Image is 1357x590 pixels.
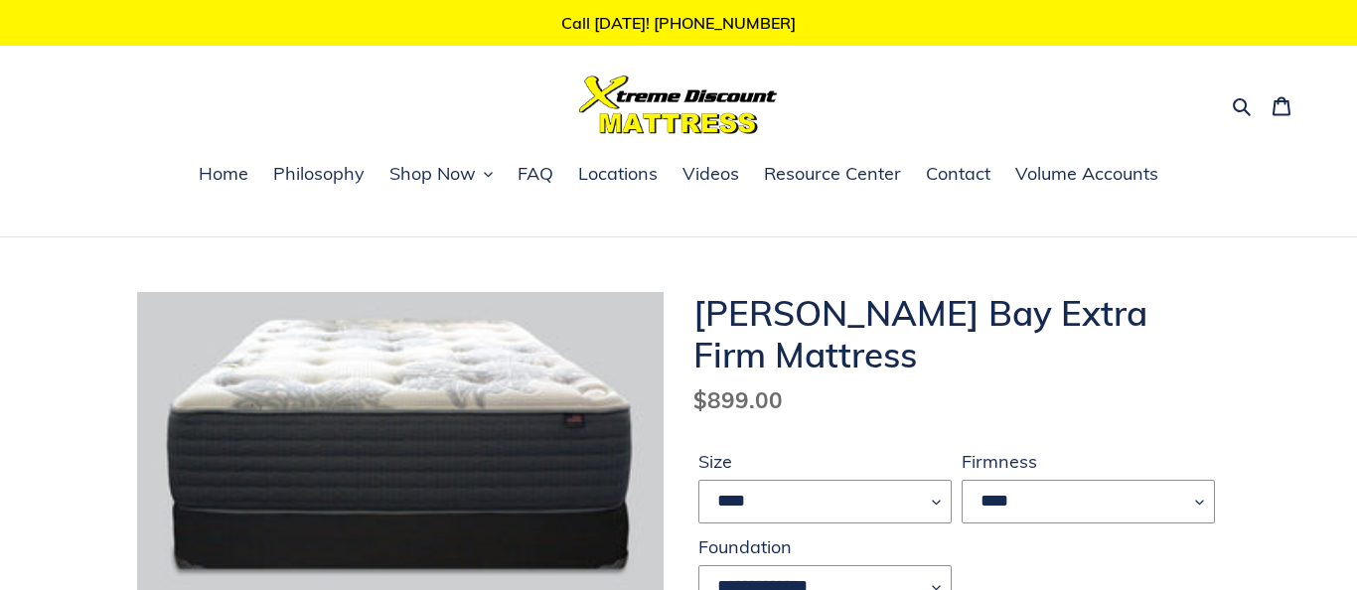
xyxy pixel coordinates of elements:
a: Volume Accounts [1005,160,1168,190]
label: Foundation [698,533,952,560]
label: Size [698,448,952,475]
span: Shop Now [389,162,476,186]
button: Shop Now [379,160,503,190]
span: Locations [578,162,658,186]
span: Videos [682,162,739,186]
a: Home [189,160,258,190]
span: Resource Center [764,162,901,186]
img: Xtreme Discount Mattress [579,75,778,134]
h1: [PERSON_NAME] Bay Extra Firm Mattress [693,292,1220,375]
span: Home [199,162,248,186]
a: FAQ [508,160,563,190]
span: Contact [926,162,990,186]
label: Firmness [962,448,1215,475]
a: Videos [673,160,749,190]
a: Philosophy [263,160,375,190]
span: FAQ [518,162,553,186]
span: Volume Accounts [1015,162,1158,186]
a: Contact [916,160,1000,190]
span: $899.00 [693,385,783,414]
a: Locations [568,160,668,190]
a: Resource Center [754,160,911,190]
span: Philosophy [273,162,365,186]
